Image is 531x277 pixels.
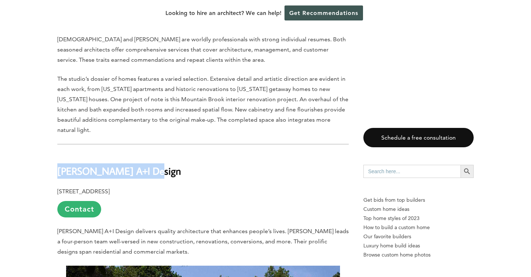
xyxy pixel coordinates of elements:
b: [STREET_ADDRESS] [57,188,110,195]
span: The studio’s dossier of homes features a varied selection. Extensive detail and artistic directio... [57,75,348,133]
a: Contact [57,201,101,217]
a: Top home styles of 2023 [363,214,474,223]
a: Schedule a free consultation [363,128,474,147]
a: Get Recommendations [284,5,363,20]
input: Search here... [363,165,461,178]
a: Browse custom home photos [363,250,474,259]
iframe: Drift Widget Chat Controller [494,240,522,268]
span: [DEMOGRAPHIC_DATA] and [PERSON_NAME] are worldly professionals with strong individual resumes. Bo... [57,36,346,63]
a: How to build a custom home [363,223,474,232]
p: Get bids from top builders [363,196,474,205]
a: Our favorite builders [363,232,474,241]
a: Custom home ideas [363,205,474,214]
a: Luxury home build ideas [363,241,474,250]
span: [PERSON_NAME] A+I Design delivers quality architecture that enhances people’s lives. [PERSON_NAME... [57,228,349,255]
svg: Search [463,167,471,175]
b: [PERSON_NAME] A+I Design [57,164,181,177]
